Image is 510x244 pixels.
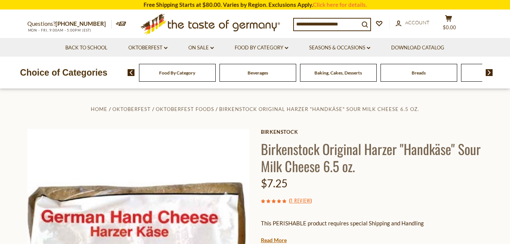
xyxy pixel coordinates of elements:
span: Account [405,19,429,25]
span: $7.25 [261,177,287,190]
a: Home [91,106,107,112]
a: Baking, Cakes, Desserts [314,70,362,76]
a: Back to School [65,44,107,52]
a: Seasons & Occasions [309,44,370,52]
a: Oktoberfest [112,106,151,112]
h1: Birkenstock Original Harzer "Handkäse" Sour Milk Cheese 6.5 oz. [261,140,483,174]
a: Birkenstock Original Harzer "Handkäse" Sour Milk Cheese 6.5 oz. [219,106,419,112]
a: Food By Category [235,44,288,52]
a: Food By Category [159,70,195,76]
a: Breads [412,70,426,76]
span: ( ) [289,196,312,204]
a: Oktoberfest Foods [156,106,214,112]
p: This PERISHABLE product requires special Shipping and Handling [261,219,483,228]
a: 1 Review [291,196,310,205]
button: $0.00 [437,15,460,34]
a: [PHONE_NUMBER] [55,20,106,27]
li: We will ship this product in heat-protective packaging and ice. [268,234,483,243]
img: next arrow [486,69,493,76]
a: Account [396,19,429,27]
a: Beverages [248,70,268,76]
span: MON - FRI, 9:00AM - 5:00PM (EST) [27,28,92,32]
a: Click here for details. [313,1,367,8]
a: Download Catalog [391,44,444,52]
p: Questions? [27,19,112,29]
img: previous arrow [128,69,135,76]
a: Oktoberfest [128,44,167,52]
a: Birkenstock [261,129,483,135]
a: Read More [261,236,287,244]
span: $0.00 [443,24,456,30]
a: On Sale [188,44,214,52]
